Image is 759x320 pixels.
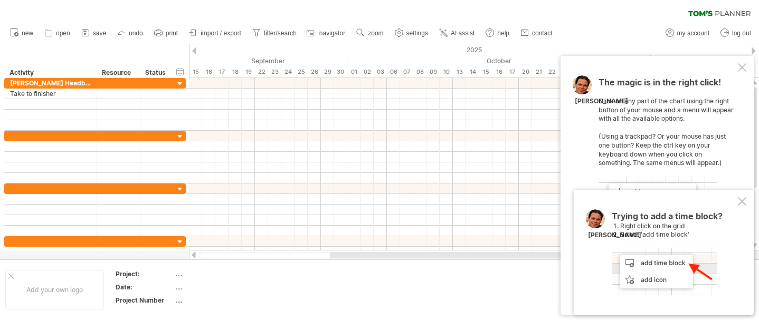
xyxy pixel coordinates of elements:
div: Take to finisher [10,89,91,99]
div: Friday, 19 September 2025 [242,66,255,77]
a: my account [663,26,713,40]
div: Monday, 20 October 2025 [519,66,532,77]
div: Wednesday, 17 September 2025 [215,66,229,77]
a: contact [518,26,556,40]
span: navigator [319,30,345,37]
a: settings [392,26,431,40]
a: undo [115,26,146,40]
div: Thursday, 23 October 2025 [558,66,572,77]
div: September 2025 [57,55,347,66]
a: import / export [186,26,244,40]
span: (Using a trackpad? Or your mouse has just one button? Keep the ctrl key on your keyboard down whe... [599,132,726,167]
div: [PERSON_NAME] [575,97,628,106]
div: Wednesday, 24 September 2025 [281,66,295,77]
div: Thursday, 18 September 2025 [229,66,242,77]
span: AI assist [451,30,475,37]
li: Select 'add time block' [620,230,736,239]
span: save [93,30,106,37]
span: log out [732,30,751,37]
div: Friday, 3 October 2025 [374,66,387,77]
div: Click on any part of the chart using the right button of your mouse and a menu will appear with a... [599,78,736,295]
div: Monday, 13 October 2025 [453,66,466,77]
div: Wednesday, 1 October 2025 [347,66,360,77]
a: zoom [354,26,386,40]
span: settings [406,30,428,37]
div: .... [176,296,264,305]
div: Friday, 26 September 2025 [308,66,321,77]
a: open [42,26,73,40]
div: Add your own logo [5,270,104,309]
div: Tuesday, 30 September 2025 [334,66,347,77]
span: print [166,30,178,37]
span: undo [129,30,143,37]
span: zoom [368,30,383,37]
span: help [497,30,509,37]
div: Tuesday, 21 October 2025 [532,66,545,77]
div: Friday, 10 October 2025 [440,66,453,77]
div: Activity [10,67,91,78]
div: Monday, 29 September 2025 [321,66,334,77]
div: Date: [116,283,174,292]
a: print [151,26,181,40]
div: Thursday, 16 October 2025 [492,66,506,77]
div: October 2025 [347,55,651,66]
div: [PERSON_NAME] Headboard [10,78,91,88]
div: Tuesday, 14 October 2025 [466,66,479,77]
div: .... [176,269,264,278]
div: Wednesday, 15 October 2025 [479,66,492,77]
div: [PERSON_NAME] [588,231,641,240]
div: Tuesday, 23 September 2025 [268,66,281,77]
div: Thursday, 2 October 2025 [360,66,374,77]
div: Tuesday, 16 September 2025 [202,66,215,77]
span: import / export [201,30,241,37]
li: Right click on the grid [620,222,736,231]
div: Friday, 17 October 2025 [506,66,519,77]
span: new [22,30,33,37]
span: open [56,30,70,37]
span: my account [677,30,709,37]
a: log out [718,26,754,40]
div: Wednesday, 22 October 2025 [545,66,558,77]
a: filter/search [250,26,300,40]
span: The magic is in the right click! [599,77,721,93]
div: Project Number [116,296,174,305]
div: Thursday, 9 October 2025 [426,66,440,77]
div: Monday, 22 September 2025 [255,66,268,77]
a: new [7,26,36,40]
div: Wednesday, 8 October 2025 [413,66,426,77]
div: Monday, 6 October 2025 [387,66,400,77]
div: Tuesday, 7 October 2025 [400,66,413,77]
a: save [79,26,109,40]
span: filter/search [264,30,297,37]
div: Resource [102,67,134,78]
a: navigator [305,26,348,40]
span: contact [532,30,553,37]
div: Project: [116,269,174,278]
div: Status [145,67,168,78]
span: Trying to add a time block? [612,211,723,227]
div: Monday, 15 September 2025 [189,66,202,77]
a: AI assist [437,26,478,40]
div: Thursday, 25 September 2025 [295,66,308,77]
a: help [483,26,513,40]
div: .... [176,283,264,292]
